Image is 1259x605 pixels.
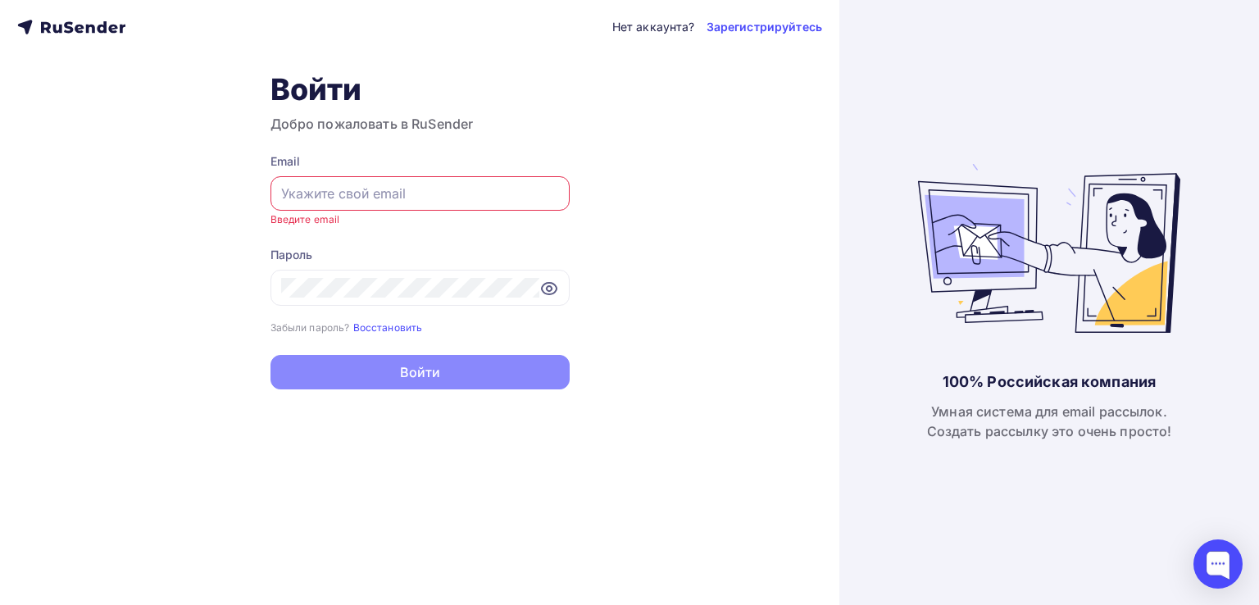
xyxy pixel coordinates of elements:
div: Пароль [270,247,570,263]
button: Войти [270,355,570,389]
small: Введите email [270,213,340,225]
a: Зарегистрируйтесь [707,19,822,35]
small: Восстановить [353,321,423,334]
a: Восстановить [353,320,423,334]
h1: Войти [270,71,570,107]
small: Забыли пароль? [270,321,350,334]
h3: Добро пожаловать в RuSender [270,114,570,134]
div: Email [270,153,570,170]
div: 100% Российская компания [943,372,1156,392]
div: Умная система для email рассылок. Создать рассылку это очень просто! [927,402,1172,441]
input: Укажите свой email [281,184,559,203]
div: Нет аккаунта? [612,19,695,35]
